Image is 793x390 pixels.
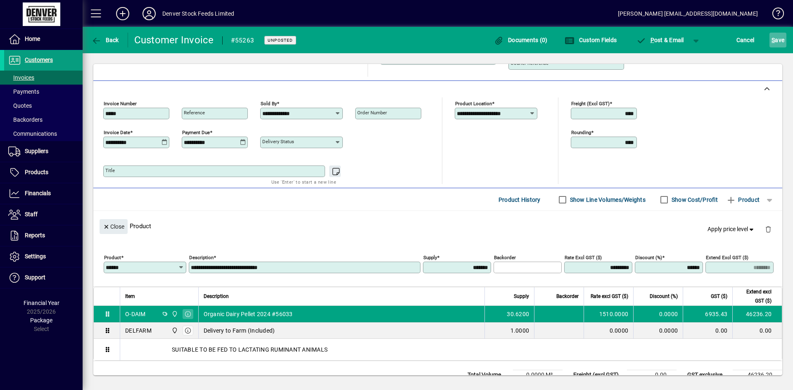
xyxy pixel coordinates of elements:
[772,33,784,47] span: ave
[565,37,617,43] span: Custom Fields
[556,292,579,301] span: Backorder
[734,33,757,47] button: Cancel
[568,196,646,204] label: Show Line Volumes/Weights
[670,196,718,204] label: Show Cost/Profit
[499,193,541,206] span: Product History
[769,33,786,47] button: Save
[8,116,43,123] span: Backorders
[104,255,121,260] mat-label: Product
[683,306,732,322] td: 6935.43
[772,37,775,43] span: S
[683,322,732,339] td: 0.00
[105,168,115,173] mat-label: Title
[169,310,179,319] span: DENVER STOCKFEEDS LTD
[25,211,38,217] span: Staff
[4,225,83,246] a: Reports
[100,219,128,234] button: Close
[4,71,83,85] a: Invoices
[104,130,130,135] mat-label: Invoice date
[635,255,662,260] mat-label: Discount (%)
[8,130,57,137] span: Communications
[4,127,83,141] a: Communications
[766,2,783,28] a: Knowledge Base
[736,33,755,47] span: Cancel
[25,148,48,154] span: Suppliers
[262,139,294,144] mat-label: Delivery status
[632,33,688,47] button: Post & Email
[683,370,733,380] td: GST exclusive
[89,33,121,47] button: Back
[706,255,748,260] mat-label: Extend excl GST ($)
[758,225,778,233] app-page-header-button: Delete
[633,306,683,322] td: 0.0000
[30,317,52,324] span: Package
[91,37,119,43] span: Back
[495,192,544,207] button: Product History
[104,101,137,106] mat-label: Invoice number
[726,193,760,206] span: Product
[24,300,59,306] span: Financial Year
[4,162,83,183] a: Products
[633,322,683,339] td: 0.0000
[204,326,275,335] span: Delivery to Farm (Included)
[650,292,678,301] span: Discount (%)
[268,38,293,43] span: Unposted
[109,6,136,21] button: Add
[565,255,602,260] mat-label: Rate excl GST ($)
[494,255,516,260] mat-label: Backorder
[4,204,83,225] a: Staff
[455,101,492,106] mat-label: Product location
[162,7,235,20] div: Denver Stock Feeds Limited
[125,292,135,301] span: Item
[4,113,83,127] a: Backorders
[733,370,782,380] td: 46236.20
[732,322,782,339] td: 0.00
[4,141,83,162] a: Suppliers
[627,370,677,380] td: 0.00
[125,310,146,318] div: O-DAIM
[134,33,214,47] div: Customer Invoice
[189,255,214,260] mat-label: Description
[125,326,152,335] div: DELFARM
[103,220,124,234] span: Close
[25,190,51,196] span: Financials
[83,33,128,47] app-page-header-button: Back
[758,219,778,239] button: Delete
[25,232,45,239] span: Reports
[563,33,619,47] button: Custom Fields
[589,326,628,335] div: 0.0000
[571,130,591,135] mat-label: Rounding
[4,183,83,204] a: Financials
[4,267,83,288] a: Support
[120,339,782,360] div: SUITABLE TO BE FED TO LACTATING RUMINANT ANIMALS
[708,225,755,234] span: Apply price level
[271,177,336,187] mat-hint: Use 'Enter' to start a new line
[494,37,548,43] span: Documents (0)
[513,370,563,380] td: 0.0000 M³
[636,37,684,43] span: ost & Email
[25,274,45,281] span: Support
[4,85,83,99] a: Payments
[25,57,53,63] span: Customers
[591,292,628,301] span: Rate excl GST ($)
[182,130,210,135] mat-label: Payment due
[25,35,40,42] span: Home
[184,110,205,116] mat-label: Reference
[261,101,277,106] mat-label: Sold by
[492,33,550,47] button: Documents (0)
[4,29,83,50] a: Home
[25,169,48,175] span: Products
[571,101,610,106] mat-label: Freight (excl GST)
[618,7,758,20] div: [PERSON_NAME] [EMAIL_ADDRESS][DOMAIN_NAME]
[569,370,627,380] td: Freight (excl GST)
[738,287,772,305] span: Extend excl GST ($)
[97,222,130,230] app-page-header-button: Close
[136,6,162,21] button: Profile
[8,74,34,81] span: Invoices
[204,292,229,301] span: Description
[169,326,179,335] span: DENVER STOCKFEEDS LTD
[704,222,759,237] button: Apply price level
[4,99,83,113] a: Quotes
[423,255,437,260] mat-label: Supply
[25,253,46,260] span: Settings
